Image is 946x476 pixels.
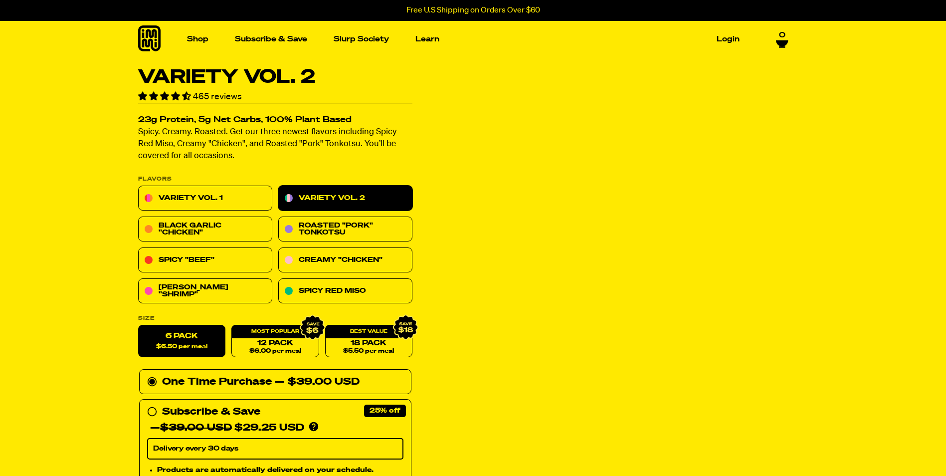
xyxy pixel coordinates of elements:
[278,186,412,211] a: Variety Vol. 2
[138,68,412,87] h1: Variety Vol. 2
[156,344,207,350] span: $6.50 per meal
[231,325,319,358] a: 12 Pack$6.00 per meal
[138,116,412,125] h2: 23g Protein, 5g Net Carbs, 100% Plant Based
[249,348,301,355] span: $6.00 per meal
[162,404,260,420] div: Subscribe & Save
[138,325,225,358] label: 6 Pack
[343,348,394,355] span: $5.50 per meal
[193,92,242,101] span: 465 reviews
[183,21,744,57] nav: Main navigation
[411,31,443,47] a: Learn
[231,31,311,47] a: Subscribe & Save
[278,279,412,304] a: Spicy Red Miso
[147,374,403,390] div: One Time Purchase
[160,423,232,433] del: $39.00 USD
[150,420,304,436] div: — $29.25 USD
[779,31,785,40] span: 0
[147,439,403,460] select: Subscribe & Save —$39.00 USD$29.25 USD Products are automatically delivered on your schedule. No ...
[138,217,272,242] a: Black Garlic "Chicken"
[776,31,788,48] a: 0
[138,186,272,211] a: Variety Vol. 1
[406,6,540,15] p: Free U.S Shipping on Orders Over $60
[183,31,212,47] a: Shop
[138,316,412,321] label: Size
[138,127,412,163] p: Spicy. Creamy. Roasted. Get our three newest flavors including Spicy Red Miso, Creamy "Chicken", ...
[330,31,393,47] a: Slurp Society
[275,374,360,390] div: — $39.00 USD
[138,92,193,101] span: 4.70 stars
[138,248,272,273] a: Spicy "Beef"
[157,465,403,476] li: Products are automatically delivered on your schedule.
[325,325,412,358] a: 18 Pack$5.50 per meal
[278,217,412,242] a: Roasted "Pork" Tonkotsu
[713,31,744,47] a: Login
[138,177,412,182] p: Flavors
[278,248,412,273] a: Creamy "Chicken"
[138,279,272,304] a: [PERSON_NAME] "Shrimp"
